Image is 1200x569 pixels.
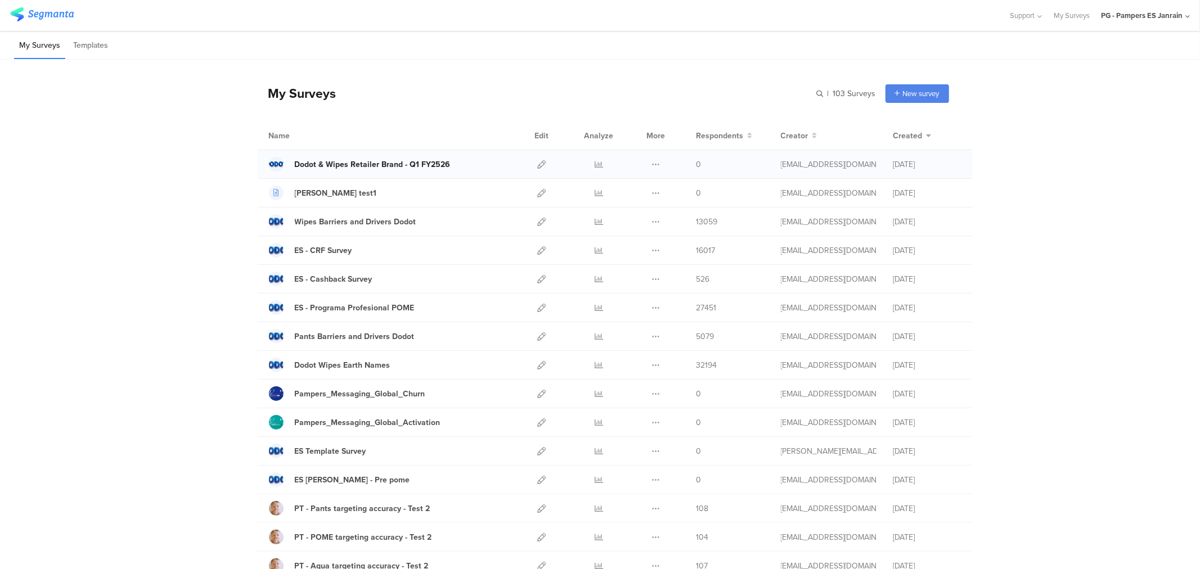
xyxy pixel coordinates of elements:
[781,187,877,199] div: richi.a@pg.com
[644,121,668,150] div: More
[295,302,415,314] div: ES - Programa Profesional POME
[269,501,430,516] a: PT - Pants targeting accuracy - Test 2
[893,130,932,142] button: Created
[295,388,425,400] div: Pampers_Messaging_Global_Churn
[269,300,415,315] a: ES - Programa Profesional POME
[269,329,415,344] a: Pants Barriers and Drivers Dodot
[696,273,710,285] span: 526
[893,503,961,514] div: [DATE]
[893,531,961,543] div: [DATE]
[269,386,425,401] a: Pampers_Messaging_Global_Churn
[893,187,961,199] div: [DATE]
[893,216,961,228] div: [DATE]
[269,530,432,544] a: PT - POME targeting accuracy - Test 2
[781,531,877,543] div: gartonea.a@pg.com
[696,388,702,400] span: 0
[781,331,877,342] div: richi.a@pg.com
[781,130,817,142] button: Creator
[696,130,753,142] button: Respondents
[781,445,877,457] div: kim.s.37@pg.com
[14,33,65,59] li: My Surveys
[269,214,416,229] a: Wipes Barriers and Drivers Dodot
[893,445,961,457] div: [DATE]
[269,444,366,458] a: ES Template Survey
[893,130,923,142] span: Created
[893,474,961,486] div: [DATE]
[781,388,877,400] div: support@segmanta.com
[295,417,441,428] div: Pampers_Messaging_Global_Activation
[696,159,702,170] span: 0
[295,216,416,228] div: Wipes Barriers and Drivers Dodot
[781,159,877,170] div: gartonea.a@pg.com
[893,388,961,400] div: [DATE]
[295,531,432,543] div: PT - POME targeting accuracy - Test 2
[582,121,616,150] div: Analyze
[269,243,352,258] a: ES - CRF Survey
[269,157,451,171] a: Dodot & Wipes Retailer Brand - Q1 FY2526
[893,417,961,428] div: [DATE]
[269,186,377,200] a: [PERSON_NAME] test1
[893,302,961,314] div: [DATE]
[893,359,961,371] div: [DATE]
[781,359,877,371] div: richi.a@pg.com
[530,121,554,150] div: Edit
[269,272,372,286] a: ES - Cashback Survey
[833,88,876,100] span: 103 Surveys
[295,503,430,514] div: PT - Pants targeting accuracy - Test 2
[696,474,702,486] span: 0
[295,273,372,285] div: ES - Cashback Survey
[826,88,831,100] span: |
[269,472,410,487] a: ES [PERSON_NAME] - Pre pome
[295,159,451,170] div: Dodot & Wipes Retailer Brand - Q1 FY2526
[269,130,336,142] div: Name
[696,359,717,371] span: 32194
[781,130,808,142] span: Creator
[893,331,961,342] div: [DATE]
[696,245,716,256] span: 16017
[781,216,877,228] div: richi.a@pg.com
[893,159,961,170] div: [DATE]
[696,531,709,543] span: 104
[295,187,377,199] div: Ana test1
[269,358,390,372] a: Dodot Wipes Earth Names
[781,245,877,256] div: gartonea.a@pg.com
[781,474,877,486] div: gartonea.a@pg.com
[781,417,877,428] div: support@segmanta.com
[696,302,717,314] span: 27451
[781,503,877,514] div: gartonea.a@pg.com
[1010,10,1035,21] span: Support
[696,503,709,514] span: 108
[903,88,940,99] span: New survey
[696,216,718,228] span: 13059
[696,445,702,457] span: 0
[269,415,441,430] a: Pampers_Messaging_Global_Activation
[295,445,366,457] div: ES Template Survey
[1101,10,1183,21] div: PG - Pampers ES Janrain
[696,417,702,428] span: 0
[781,302,877,314] div: gartonea.a@pg.com
[781,273,877,285] div: gartonea.a@pg.com
[696,187,702,199] span: 0
[257,84,336,103] div: My Surveys
[696,130,744,142] span: Respondents
[893,273,961,285] div: [DATE]
[10,7,74,21] img: segmanta logo
[696,331,714,342] span: 5079
[68,33,113,59] li: Templates
[295,245,352,256] div: ES - CRF Survey
[295,474,410,486] div: ES BIENVENIDA DODOT - Pre pome
[893,245,961,256] div: [DATE]
[295,331,415,342] div: Pants Barriers and Drivers Dodot
[295,359,390,371] div: Dodot Wipes Earth Names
